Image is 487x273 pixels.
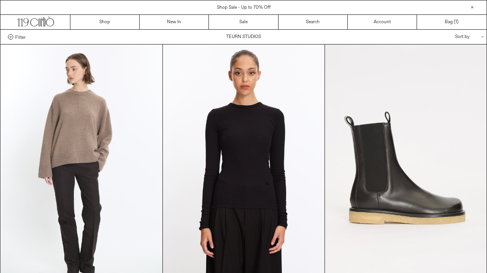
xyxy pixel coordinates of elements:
a: Sale [209,15,278,29]
a: Search [279,15,348,29]
span: ) [455,19,458,25]
span: 1 [455,19,457,25]
span: Filter [15,34,25,40]
a: Shop Sale - Up to 70% Off [217,5,271,11]
a: Bag () [417,15,486,29]
a: New In [140,15,209,29]
a: Account [348,15,417,29]
div: Sort by [411,30,479,44]
a: Shop [70,15,140,29]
